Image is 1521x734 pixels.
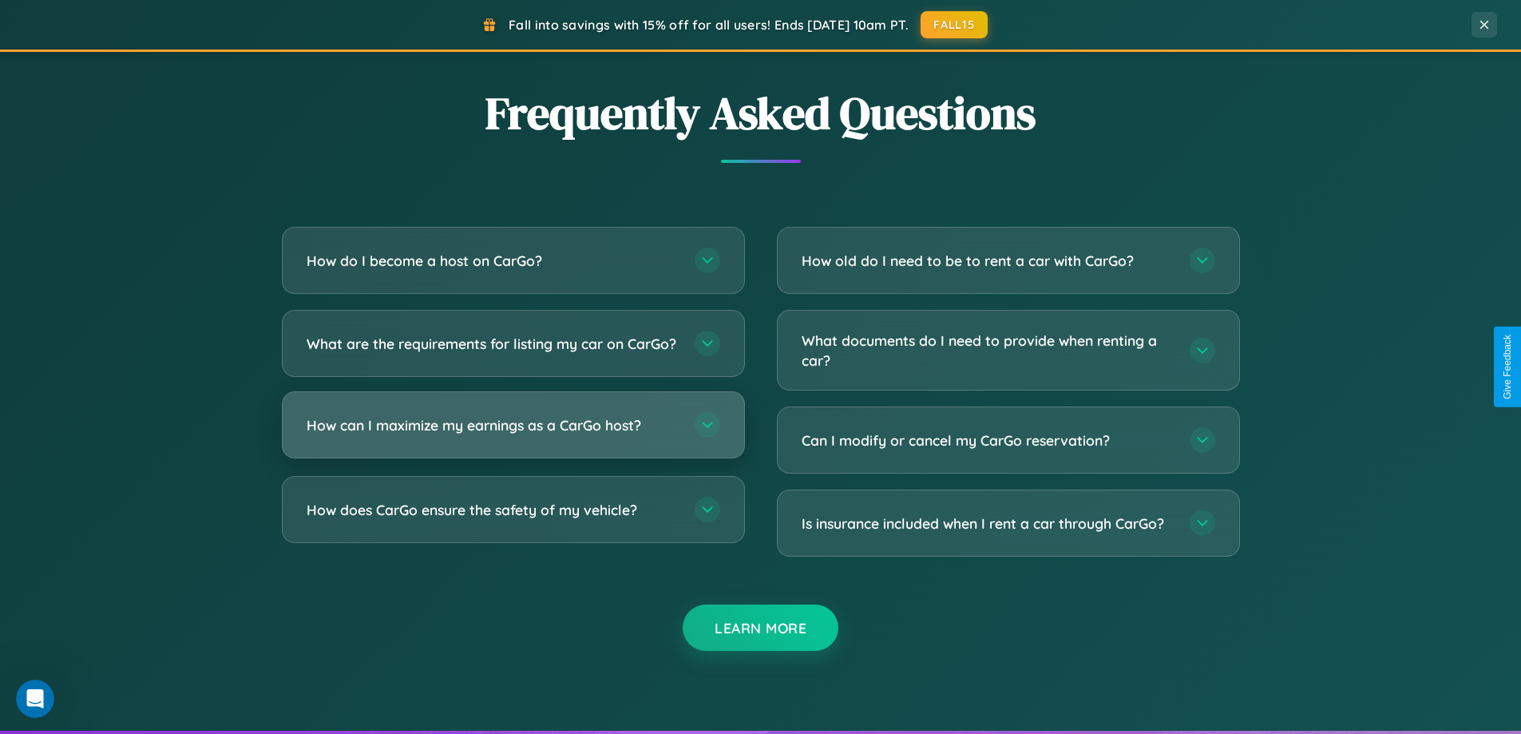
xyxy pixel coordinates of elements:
[1502,335,1513,399] div: Give Feedback
[802,514,1174,534] h3: Is insurance included when I rent a car through CarGo?
[802,331,1174,370] h3: What documents do I need to provide when renting a car?
[802,251,1174,271] h3: How old do I need to be to rent a car with CarGo?
[509,17,909,33] span: Fall into savings with 15% off for all users! Ends [DATE] 10am PT.
[921,11,988,38] button: FALL15
[16,680,54,718] iframe: Intercom live chat
[683,605,838,651] button: Learn More
[307,500,679,520] h3: How does CarGo ensure the safety of my vehicle?
[282,82,1240,144] h2: Frequently Asked Questions
[307,251,679,271] h3: How do I become a host on CarGo?
[802,430,1174,450] h3: Can I modify or cancel my CarGo reservation?
[307,415,679,435] h3: How can I maximize my earnings as a CarGo host?
[307,334,679,354] h3: What are the requirements for listing my car on CarGo?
